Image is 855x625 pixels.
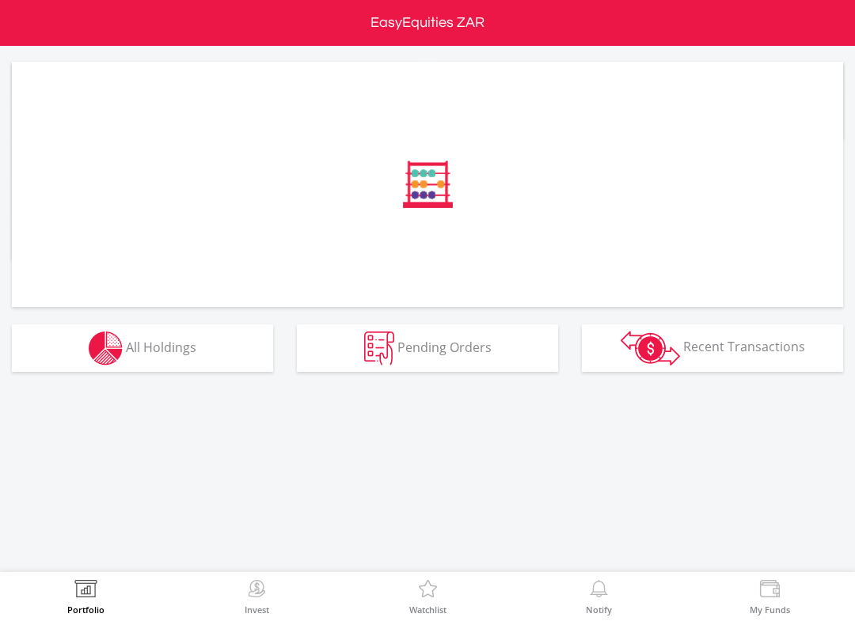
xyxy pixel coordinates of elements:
[409,605,446,614] label: Watchlist
[587,580,611,602] img: View Notifications
[621,331,680,366] img: transactions-zar-wht.png
[297,324,558,372] button: Pending Orders
[74,580,98,602] img: View Portfolio
[89,331,123,366] img: holdings-wht.png
[67,580,104,614] a: Portfolio
[397,338,492,355] span: Pending Orders
[126,338,196,355] span: All Holdings
[245,580,269,602] img: Invest Now
[582,324,843,372] button: Recent Transactions
[683,338,805,355] span: Recent Transactions
[416,580,440,602] img: Watchlist
[245,605,269,614] label: Invest
[67,605,104,614] label: Portfolio
[758,580,782,602] img: View Funds
[750,605,790,614] label: My Funds
[586,605,612,614] label: Notify
[409,580,446,614] a: Watchlist
[245,580,269,614] a: Invest
[12,324,273,372] button: All Holdings
[586,580,612,614] a: Notify
[750,580,790,614] a: My Funds
[364,331,394,366] img: pending_instructions-wht.png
